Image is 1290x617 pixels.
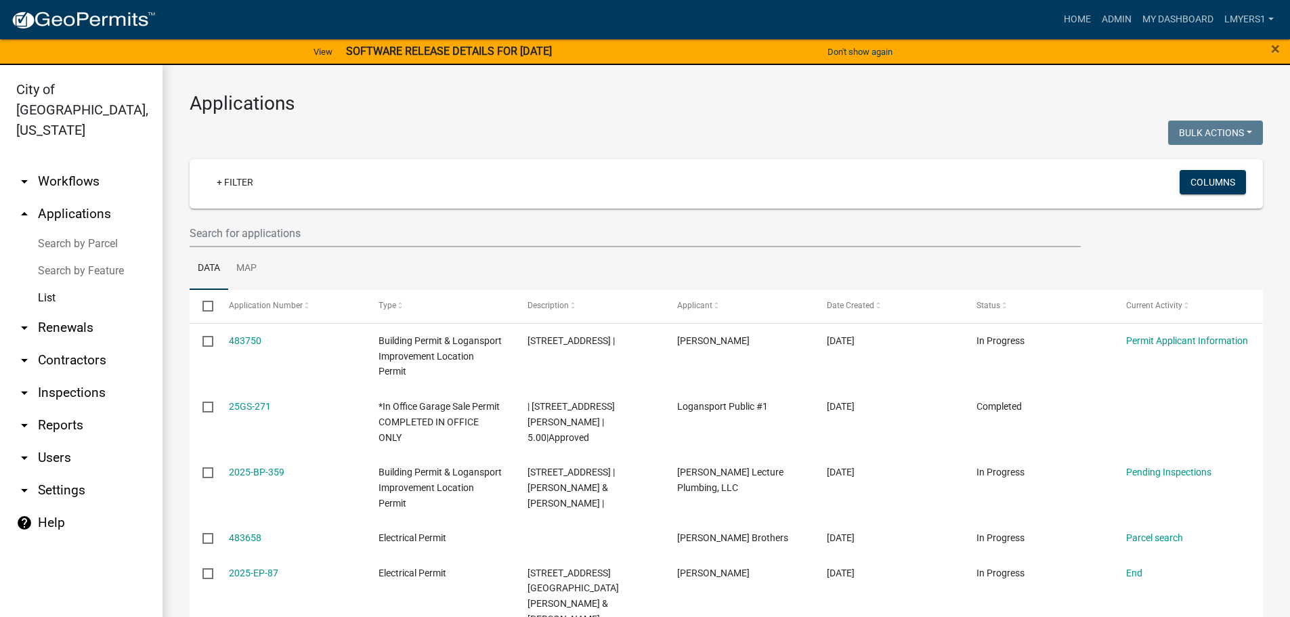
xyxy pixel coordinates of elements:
[1137,7,1219,33] a: My Dashboard
[379,301,396,310] span: Type
[379,467,502,509] span: Building Permit & Logansport Improvement Location Permit
[379,401,500,443] span: *In Office Garage Sale Permit COMPLETED IN OFFICE ONLY
[827,532,855,543] span: 09/25/2025
[827,335,855,346] span: 09/25/2025
[677,301,712,310] span: Applicant
[976,467,1025,477] span: In Progress
[215,290,365,322] datatable-header-cell: Application Number
[822,41,898,63] button: Don't show again
[16,206,33,222] i: arrow_drop_up
[1180,170,1246,194] button: Columns
[1126,467,1211,477] a: Pending Inspections
[16,352,33,368] i: arrow_drop_down
[16,417,33,433] i: arrow_drop_down
[1126,568,1142,578] a: End
[976,335,1025,346] span: In Progress
[229,467,284,477] a: 2025-BP-359
[677,568,750,578] span: Tina Dishon
[677,532,788,543] span: Peterman Brothers
[677,467,783,493] span: Stern Lecture Plumbing, LLC
[528,301,569,310] span: Description
[528,335,615,346] span: 718 N PEARL ST | Bartolome, Diego |
[827,467,855,477] span: 09/25/2025
[1168,121,1263,145] button: Bulk Actions
[229,301,303,310] span: Application Number
[16,320,33,336] i: arrow_drop_down
[1219,7,1279,33] a: lmyers1
[976,401,1022,412] span: Completed
[827,301,874,310] span: Date Created
[190,92,1263,115] h3: Applications
[229,568,278,578] a: 2025-EP-87
[346,45,552,58] strong: SOFTWARE RELEASE DETAILS FOR [DATE]
[677,335,750,346] span: Diego D Bartolome
[229,401,271,412] a: 25GS-271
[379,335,502,377] span: Building Permit & Logansport Improvement Location Permit
[528,401,615,443] span: | 1326 Clifton Ave | 5.00|Approved
[1096,7,1137,33] a: Admin
[1126,301,1182,310] span: Current Activity
[1126,335,1248,346] a: Permit Applicant Information
[1058,7,1096,33] a: Home
[229,335,261,346] a: 483750
[16,450,33,466] i: arrow_drop_down
[976,301,1000,310] span: Status
[528,467,615,509] span: 125 W ROSELAWN DR | Wicker, Raymond L & Phyllis J |
[976,568,1025,578] span: In Progress
[308,41,338,63] a: View
[16,173,33,190] i: arrow_drop_down
[1126,532,1183,543] a: Parcel search
[190,219,1081,247] input: Search for applications
[16,385,33,401] i: arrow_drop_down
[365,290,515,322] datatable-header-cell: Type
[814,290,964,322] datatable-header-cell: Date Created
[664,290,814,322] datatable-header-cell: Applicant
[16,515,33,531] i: help
[229,532,261,543] a: 483658
[1113,290,1263,322] datatable-header-cell: Current Activity
[976,532,1025,543] span: In Progress
[827,568,855,578] span: 09/25/2025
[827,401,855,412] span: 09/25/2025
[964,290,1113,322] datatable-header-cell: Status
[515,290,664,322] datatable-header-cell: Description
[190,247,228,291] a: Data
[190,290,215,322] datatable-header-cell: Select
[379,568,446,578] span: Electrical Permit
[677,401,768,412] span: Logansport Public #1
[1271,39,1280,58] span: ×
[1271,41,1280,57] button: Close
[379,532,446,543] span: Electrical Permit
[206,170,264,194] a: + Filter
[16,482,33,498] i: arrow_drop_down
[228,247,265,291] a: Map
